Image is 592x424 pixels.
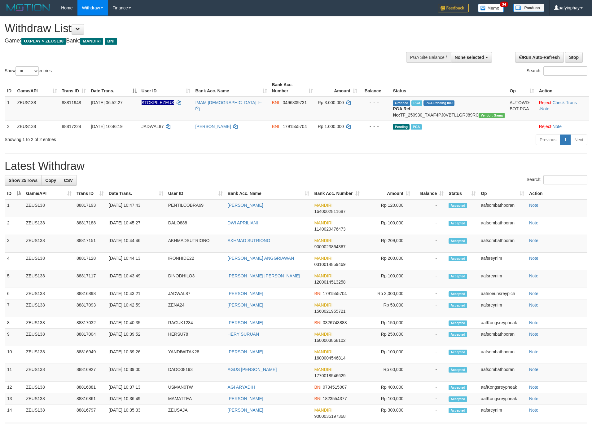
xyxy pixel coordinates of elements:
[449,367,467,373] span: Accepted
[362,346,413,364] td: Rp 100,000
[529,238,538,243] a: Note
[142,100,174,105] span: Nama rekening ada tanda titik/strip, harap diedit
[478,270,527,288] td: aafsreynim
[41,175,60,186] a: Copy
[323,320,347,325] span: Copy 0326743888 to clipboard
[5,66,52,76] label: Show entries
[314,396,321,401] span: BNI
[446,188,478,199] th: Status: activate to sort column ascending
[537,97,589,121] td: · ·
[362,329,413,346] td: Rp 250,000
[413,253,446,270] td: -
[539,100,551,105] a: Reject
[166,393,225,404] td: MAMATTEA
[540,106,550,111] a: Note
[166,329,225,346] td: HERSU78
[106,329,166,346] td: [DATE] 10:39:52
[529,203,538,208] a: Note
[413,329,446,346] td: -
[314,244,345,249] span: Copy 9000023864367 to clipboard
[15,121,59,132] td: ZEUS138
[62,100,81,105] span: 88811948
[9,178,37,183] span: Show 25 rows
[59,79,89,97] th: Trans ID: activate to sort column ascending
[64,178,73,183] span: CSV
[5,364,24,382] td: 11
[228,238,270,243] a: AKHMAD SUTRIONO
[478,235,527,253] td: aafsombathboran
[166,299,225,317] td: ZENA24
[24,346,74,364] td: ZEUS138
[478,217,527,235] td: aafsombathboran
[539,124,551,129] a: Reject
[314,332,332,337] span: MANDIRI
[449,332,467,337] span: Accepted
[314,203,332,208] span: MANDIRI
[24,404,74,422] td: ZEUS138
[5,253,24,270] td: 4
[166,346,225,364] td: YANDIWITAK28
[24,317,74,329] td: ZEUS138
[106,217,166,235] td: [DATE] 10:45:27
[166,199,225,217] td: PENTILCOBRA69
[449,385,467,390] span: Accepted
[88,79,139,97] th: Date Trans.: activate to sort column descending
[106,199,166,217] td: [DATE] 10:47:43
[478,199,527,217] td: aafsombathboran
[529,291,538,296] a: Note
[515,52,564,63] a: Run Auto-Refresh
[166,404,225,422] td: ZEUSAJA
[314,220,332,225] span: MANDIRI
[24,288,74,299] td: ZEUS138
[106,317,166,329] td: [DATE] 10:40:35
[529,320,538,325] a: Note
[314,256,332,261] span: MANDIRI
[314,367,332,372] span: MANDIRI
[314,356,345,360] span: Copy 1600004546814 to clipboard
[45,178,56,183] span: Copy
[166,217,225,235] td: DALO888
[478,404,527,422] td: aafsreynim
[5,22,388,35] h1: Withdraw List
[478,329,527,346] td: aafsombathboran
[21,38,66,45] span: OXPLAY > ZEUS138
[529,256,538,261] a: Note
[362,270,413,288] td: Rp 100,000
[478,346,527,364] td: aafsombathboran
[24,253,74,270] td: ZEUS138
[105,38,117,45] span: BNI
[449,203,467,208] span: Accepted
[413,364,446,382] td: -
[5,317,24,329] td: 8
[5,346,24,364] td: 10
[362,235,413,253] td: Rp 209,000
[5,160,587,172] h1: Latest Withdraw
[193,79,269,97] th: Bank Acc. Name: activate to sort column ascending
[449,350,467,355] span: Accepted
[314,414,345,419] span: Copy 9000035197368 to clipboard
[24,270,74,288] td: ZEUS138
[24,299,74,317] td: ZEUS138
[5,404,24,422] td: 14
[166,270,225,288] td: DINODHILO3
[449,238,467,244] span: Accepted
[500,2,508,7] span: 34
[411,100,422,106] span: Marked by aafsreyleap
[537,79,589,97] th: Action
[507,79,537,97] th: Op: activate to sort column ascending
[323,291,347,296] span: Copy 1791555704 to clipboard
[314,303,332,307] span: MANDIRI
[455,55,484,60] span: None selected
[527,66,587,76] label: Search:
[74,199,106,217] td: 88817193
[314,291,321,296] span: BNI
[5,79,15,97] th: ID
[413,382,446,393] td: -
[565,52,583,63] a: Stop
[106,253,166,270] td: [DATE] 10:44:13
[15,66,39,76] select: Showentries
[362,299,413,317] td: Rp 50,000
[5,288,24,299] td: 6
[413,235,446,253] td: -
[478,4,504,12] img: Button%20Memo.svg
